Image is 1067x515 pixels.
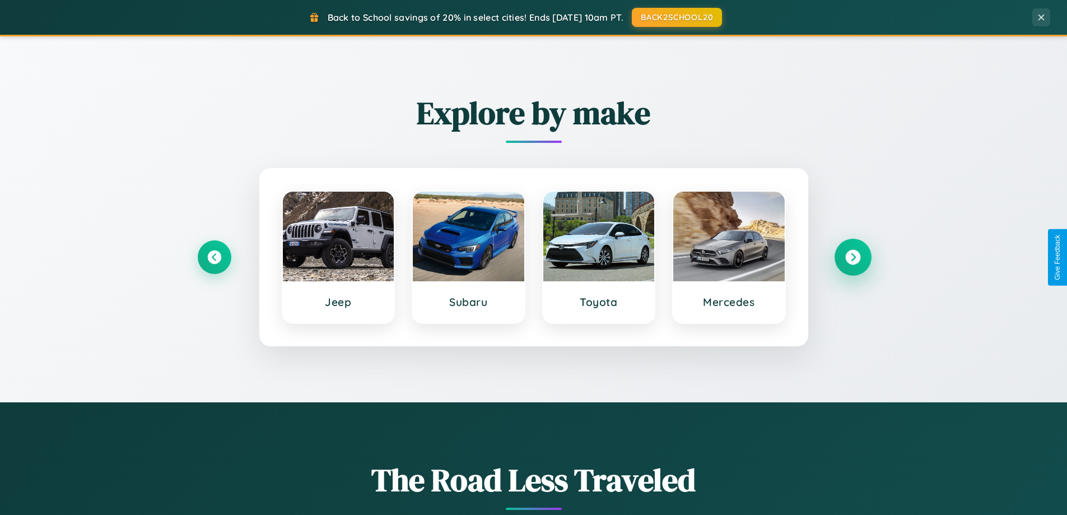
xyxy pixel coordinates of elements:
[684,295,774,309] h3: Mercedes
[198,91,870,134] h2: Explore by make
[424,295,513,309] h3: Subaru
[294,295,383,309] h3: Jeep
[1054,235,1061,280] div: Give Feedback
[198,458,870,502] h1: The Road Less Traveled
[328,12,623,23] span: Back to School savings of 20% in select cities! Ends [DATE] 10am PT.
[555,295,644,309] h3: Toyota
[632,8,722,27] button: BACK2SCHOOL20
